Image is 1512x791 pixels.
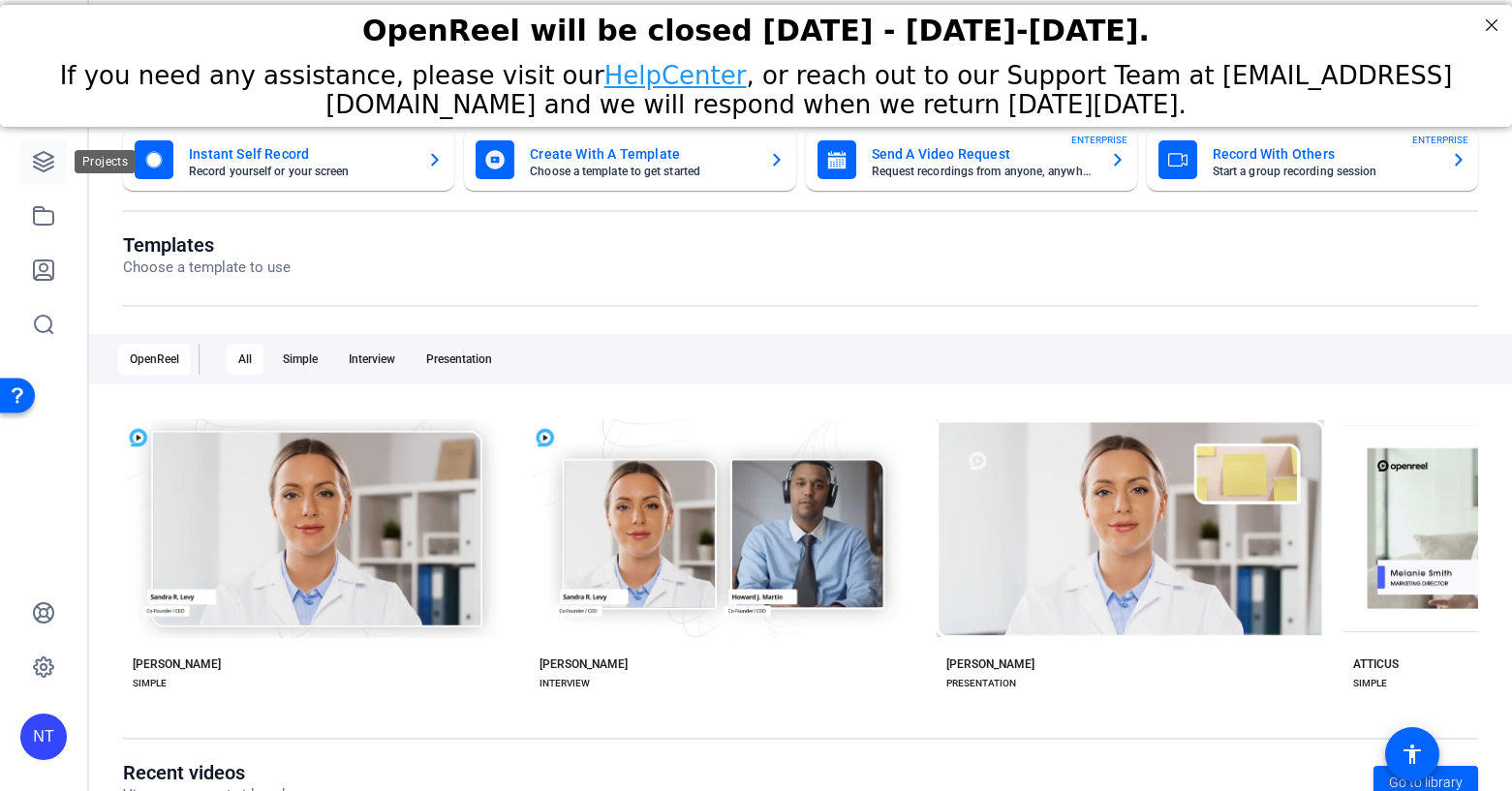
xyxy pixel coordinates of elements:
mat-card-subtitle: Record yourself or your screen [189,166,412,177]
mat-card-subtitle: Request recordings from anyone, anywhere [872,166,1095,177]
span: If you need any assistance, please visit our , or reach out to our Support Team at [EMAIL_ADDRESS... [60,56,1453,114]
span: ENTERPRISE [1071,133,1127,147]
mat-card-title: Send A Video Request [872,142,1095,166]
button: Record With OthersStart a group recording sessionENTERPRISE [1147,129,1478,191]
div: OpenReel [118,344,191,375]
mat-card-title: Create With A Template [530,142,753,166]
div: NT [20,714,67,760]
p: Choose a template to use [123,257,291,279]
div: PRESENTATION [946,676,1016,691]
mat-card-subtitle: Choose a template to get started [530,166,753,177]
div: Projects [75,150,136,173]
div: Interview [337,344,407,375]
div: All [227,344,263,375]
button: Instant Self RecordRecord yourself or your screen [123,129,454,191]
h1: Recent videos [123,761,310,784]
div: [PERSON_NAME] [540,656,628,672]
div: Presentation [415,344,504,375]
div: Simple [271,344,329,375]
mat-card-title: Instant Self Record [189,142,412,166]
div: [PERSON_NAME] [133,656,221,672]
div: OpenReel will be closed [DATE] - [DATE]-[DATE]. [24,9,1488,43]
div: ATTICUS [1353,656,1399,672]
div: SIMPLE [133,676,167,691]
div: [PERSON_NAME] [946,656,1034,672]
div: INTERVIEW [540,676,590,691]
mat-card-title: Record With Others [1213,142,1435,166]
div: SIMPLE [1353,676,1387,691]
button: Create With A TemplateChoose a template to get started [464,129,795,191]
mat-card-subtitle: Start a group recording session [1213,166,1435,177]
button: Send A Video RequestRequest recordings from anyone, anywhereENTERPRISE [806,129,1137,191]
a: HelpCenter [604,56,747,85]
h1: Templates [123,233,291,257]
mat-icon: accessibility [1401,743,1424,766]
span: ENTERPRISE [1412,133,1468,147]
